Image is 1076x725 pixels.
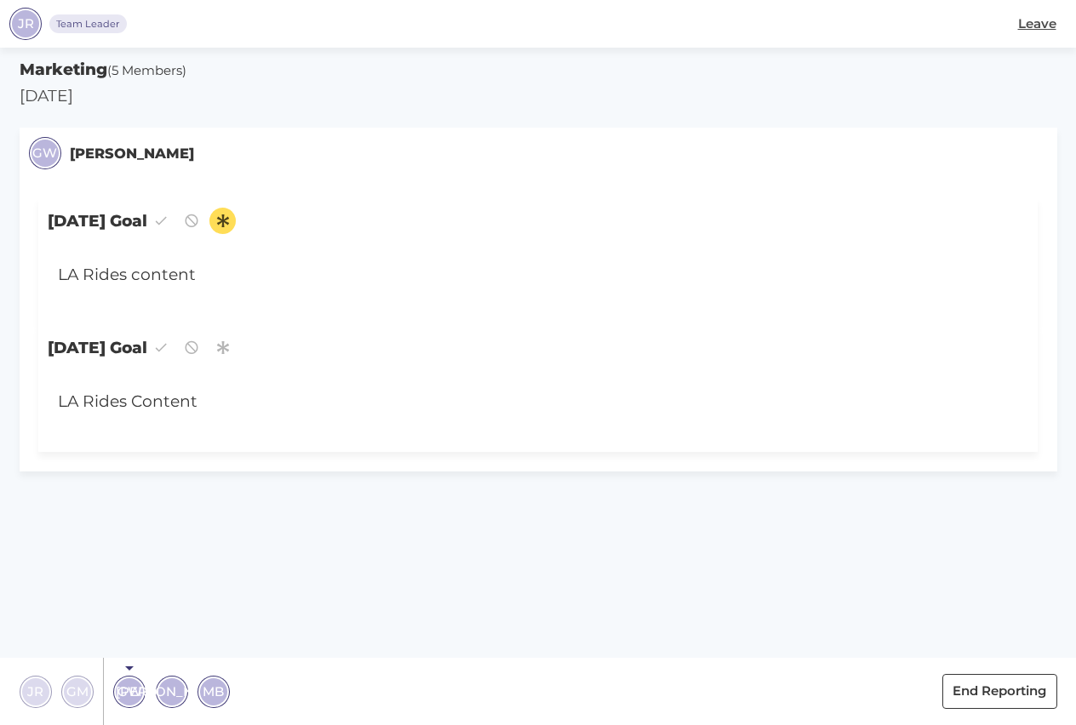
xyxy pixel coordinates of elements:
[48,380,947,424] div: LA Rides Content
[942,674,1057,709] button: End Reporting
[953,682,1046,701] span: End Reporting
[56,17,120,31] span: Team Leader
[107,62,186,78] span: (5 Members)
[38,198,1038,243] span: [DATE] Goal
[18,14,34,34] span: JR
[38,325,1038,370] span: [DATE] Goal
[27,682,43,701] span: JR
[48,254,947,297] div: LA Rides content
[32,144,57,163] span: GW
[1007,7,1067,42] button: Leave
[116,682,227,701] span: [PERSON_NAME]
[66,682,89,701] span: GM
[1018,14,1056,34] span: Leave
[20,58,1057,82] h5: Marketing
[20,84,1057,108] p: [DATE]
[70,143,194,164] small: [PERSON_NAME]
[203,682,224,701] span: MB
